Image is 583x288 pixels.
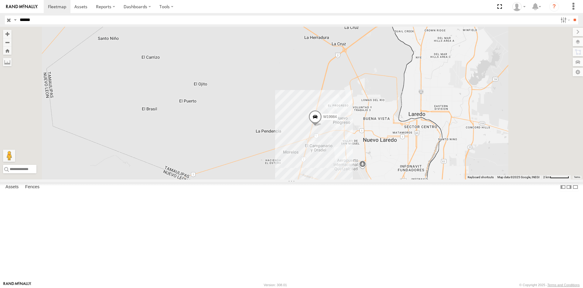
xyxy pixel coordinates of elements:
[3,150,15,162] button: Drag Pegman onto the map to open Street View
[543,175,550,179] span: 2 km
[22,183,43,191] label: Fences
[541,175,571,179] button: Map Scale: 2 km per 59 pixels
[323,115,337,119] span: W19984
[468,175,494,179] button: Keyboard shortcuts
[558,16,571,24] label: Search Filter Options
[13,16,18,24] label: Search Query
[3,58,12,66] label: Measure
[572,182,578,191] label: Hide Summary Table
[2,183,22,191] label: Assets
[560,182,566,191] label: Dock Summary Table to the Left
[3,30,12,38] button: Zoom in
[3,282,31,288] a: Visit our Website
[3,38,12,47] button: Zoom out
[566,182,572,191] label: Dock Summary Table to the Right
[264,283,287,287] div: Version: 308.01
[547,283,580,287] a: Terms and Conditions
[3,47,12,55] button: Zoom Home
[573,68,583,76] label: Map Settings
[6,5,38,9] img: rand-logo.svg
[510,2,528,11] div: Juan Lopez
[519,283,580,287] div: © Copyright 2025 -
[549,2,559,12] i: ?
[497,175,540,179] span: Map data ©2025 Google, INEGI
[574,176,580,179] a: Terms (opens in new tab)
